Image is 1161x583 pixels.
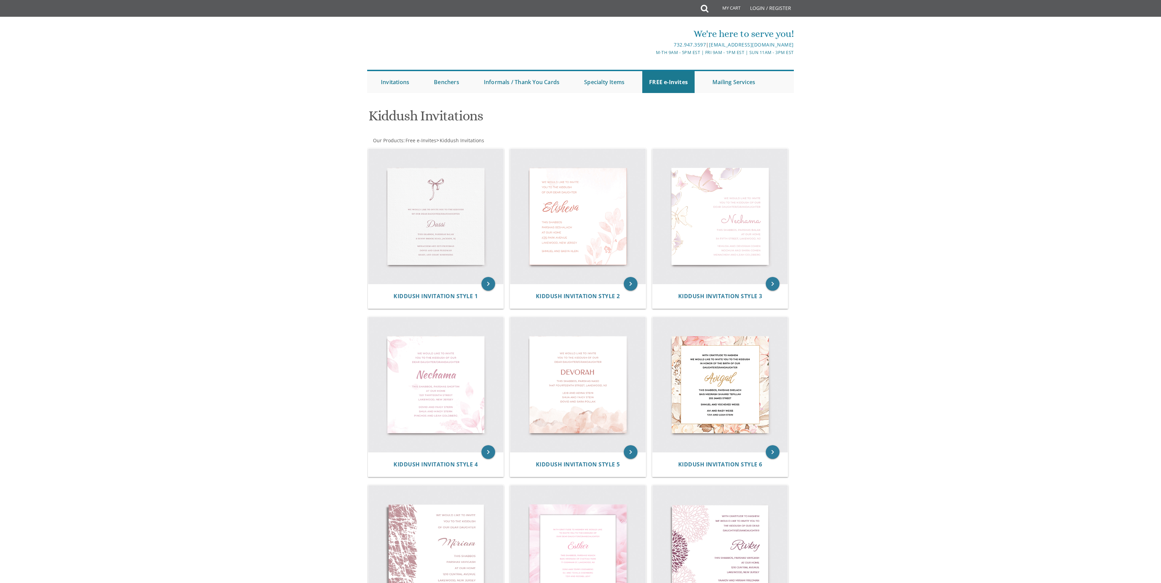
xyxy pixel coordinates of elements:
img: Kiddush Invitation Style 4 [368,317,504,452]
a: keyboard_arrow_right [624,445,637,459]
a: [EMAIL_ADDRESS][DOMAIN_NAME] [709,41,794,48]
a: keyboard_arrow_right [766,277,779,291]
span: Kiddush Invitation Style 6 [678,461,762,468]
img: Kiddush Invitation Style 5 [510,317,646,452]
span: Kiddush Invitation Style 4 [394,461,478,468]
a: Informals / Thank You Cards [477,71,566,93]
img: Kiddush Invitation Style 2 [510,149,646,284]
a: Benchers [427,71,466,93]
div: M-Th 9am - 5pm EST | Fri 9am - 1pm EST | Sun 11am - 3pm EST [510,49,794,56]
a: Kiddush Invitation Style 4 [394,461,478,468]
div: : [367,137,581,144]
h1: Kiddush Invitations [369,108,648,129]
img: Kiddush Invitation Style 1 [368,149,504,284]
a: keyboard_arrow_right [766,445,779,459]
a: FREE e-Invites [642,71,695,93]
a: Invitations [374,71,416,93]
a: Kiddush Invitation Style 2 [536,293,620,300]
a: Specialty Items [577,71,631,93]
a: Our Products [372,137,403,144]
a: Kiddush Invitation Style 5 [536,461,620,468]
span: Kiddush Invitation Style 5 [536,461,620,468]
a: Kiddush Invitation Style 3 [678,293,762,300]
a: Kiddush Invitations [439,137,484,144]
div: | [510,41,794,49]
a: keyboard_arrow_right [481,445,495,459]
div: We're here to serve you! [510,27,794,41]
a: My Cart [708,1,745,18]
span: Kiddush Invitations [440,137,484,144]
span: > [436,137,484,144]
a: Free e-Invites [405,137,436,144]
img: Kiddush Invitation Style 6 [653,317,788,452]
a: 732.947.3597 [674,41,706,48]
a: keyboard_arrow_right [624,277,637,291]
a: Kiddush Invitation Style 6 [678,461,762,468]
a: keyboard_arrow_right [481,277,495,291]
a: Kiddush Invitation Style 1 [394,293,478,300]
a: Mailing Services [706,71,762,93]
img: Kiddush Invitation Style 3 [653,149,788,284]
